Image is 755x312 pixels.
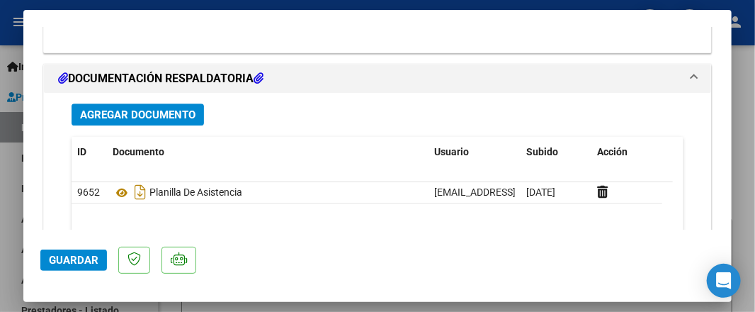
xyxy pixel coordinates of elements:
datatable-header-cell: Documento [107,137,428,167]
h1: DOCUMENTACIÓN RESPALDATORIA [58,70,263,87]
span: 9652 [77,186,100,198]
span: [DATE] [526,186,555,198]
datatable-header-cell: Usuario [428,137,521,167]
datatable-header-cell: Acción [591,137,662,167]
span: Acción [597,146,628,157]
span: Planilla De Asistencia [113,187,242,199]
span: [EMAIL_ADDRESS][DOMAIN_NAME] - [PERSON_NAME] [434,186,674,198]
datatable-header-cell: ID [72,137,107,167]
span: Subido [526,146,558,157]
button: Guardar [40,250,107,271]
span: Usuario [434,146,469,157]
button: Agregar Documento [72,104,204,126]
span: Agregar Documento [80,108,195,121]
span: Guardar [49,254,98,267]
datatable-header-cell: Subido [521,137,591,167]
span: ID [77,146,86,157]
i: Descargar documento [131,181,149,204]
span: Documento [113,146,164,157]
div: Open Intercom Messenger [707,264,741,298]
mat-expansion-panel-header: DOCUMENTACIÓN RESPALDATORIA [44,65,711,93]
